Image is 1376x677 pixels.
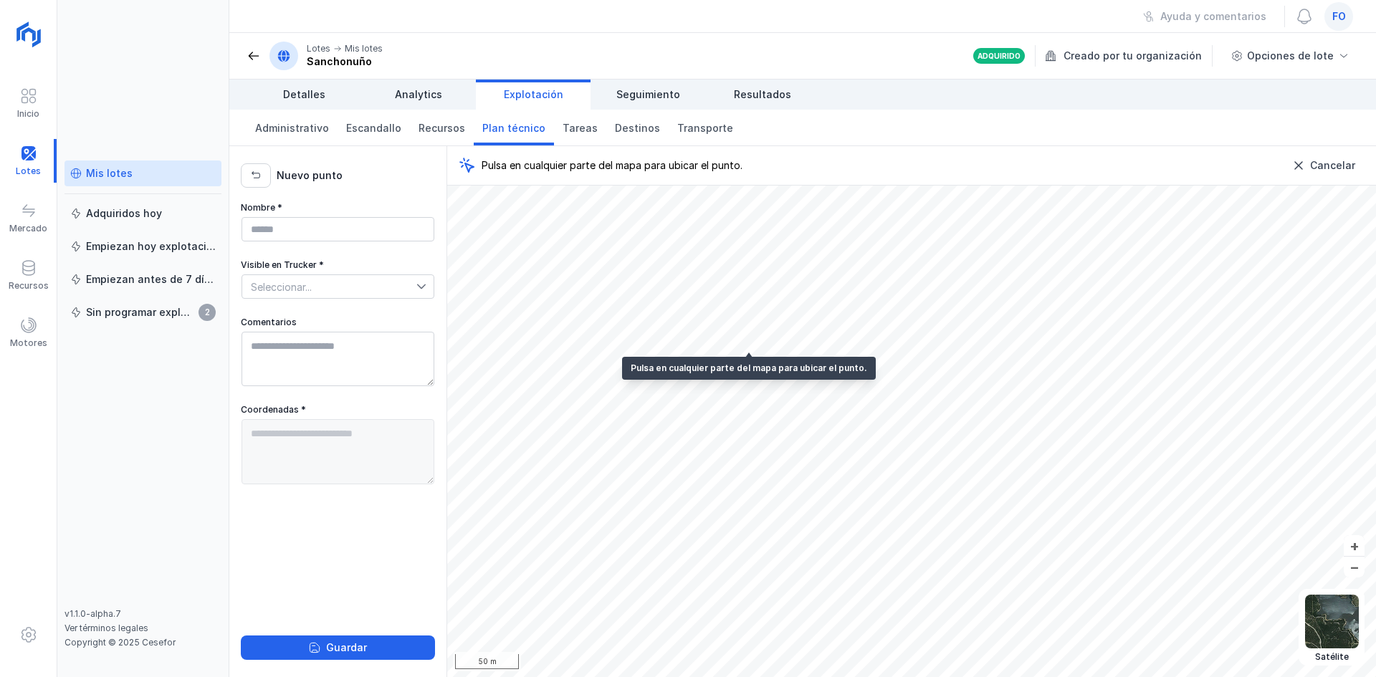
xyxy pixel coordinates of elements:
[17,108,39,120] div: Inicio
[734,87,791,102] span: Resultados
[247,80,361,110] a: Detalles
[86,305,194,320] div: Sin programar explotación
[606,110,669,145] a: Destinos
[9,280,49,292] div: Recursos
[64,637,221,648] div: Copyright © 2025 Cesefor
[419,121,465,135] span: Recursos
[86,239,216,254] div: Empiezan hoy explotación
[504,87,563,102] span: Explotación
[482,121,545,135] span: Plan técnico
[241,317,297,328] label: Comentarios
[64,623,148,633] a: Ver términos legales
[1310,158,1355,173] div: Cancelar
[1332,9,1346,24] span: fo
[616,87,680,102] span: Seguimiento
[307,54,383,69] div: Sanchonuño
[247,110,338,145] a: Administrativo
[554,110,606,145] a: Tareas
[241,259,324,271] label: Visible en Trucker *
[669,110,742,145] a: Transporte
[86,166,133,181] div: Mis lotes
[338,110,410,145] a: Escandallo
[326,640,367,655] div: Guardar
[476,80,591,110] a: Explotación
[86,206,162,221] div: Adquiridos hoy
[241,404,306,416] label: Coordenadas *
[1305,651,1359,663] div: Satélite
[978,51,1021,61] div: Adquirido
[9,223,47,234] div: Mercado
[1160,9,1266,24] div: Ayuda y comentarios
[615,121,660,135] span: Destinos
[361,80,476,110] a: Analytics
[199,304,216,321] span: 2
[10,337,47,349] div: Motores
[1045,45,1215,67] div: Creado por tu organización
[242,275,416,298] span: Seleccionar...
[255,121,329,135] span: Administrativo
[64,160,221,186] a: Mis lotes
[482,158,742,173] span: Pulsa en cualquier parte del mapa para ubicar el punto.
[283,87,325,102] span: Detalles
[1344,535,1365,556] button: +
[410,110,474,145] a: Recursos
[64,234,221,259] a: Empiezan hoy explotación
[1134,4,1276,29] button: Ayuda y comentarios
[395,87,442,102] span: Analytics
[241,202,282,213] label: Nombre *
[1284,153,1365,178] button: Cancelar
[705,80,820,110] a: Resultados
[346,121,401,135] span: Escandallo
[1247,49,1334,63] div: Opciones de lote
[307,43,330,54] div: Lotes
[474,110,554,145] a: Plan técnico
[1305,595,1359,648] img: satellite.webp
[1344,557,1365,577] button: –
[64,201,221,226] a: Adquiridos hoy
[64,267,221,292] a: Empiezan antes de 7 días
[677,121,733,135] span: Transporte
[277,168,343,183] div: Nuevo punto
[11,16,47,52] img: logoRight.svg
[64,299,221,325] a: Sin programar explotación2
[241,635,435,660] button: Guardar
[64,608,221,620] div: v1.1.0-alpha.7
[563,121,598,135] span: Tareas
[86,272,216,287] div: Empiezan antes de 7 días
[591,80,705,110] a: Seguimiento
[345,43,383,54] div: Mis lotes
